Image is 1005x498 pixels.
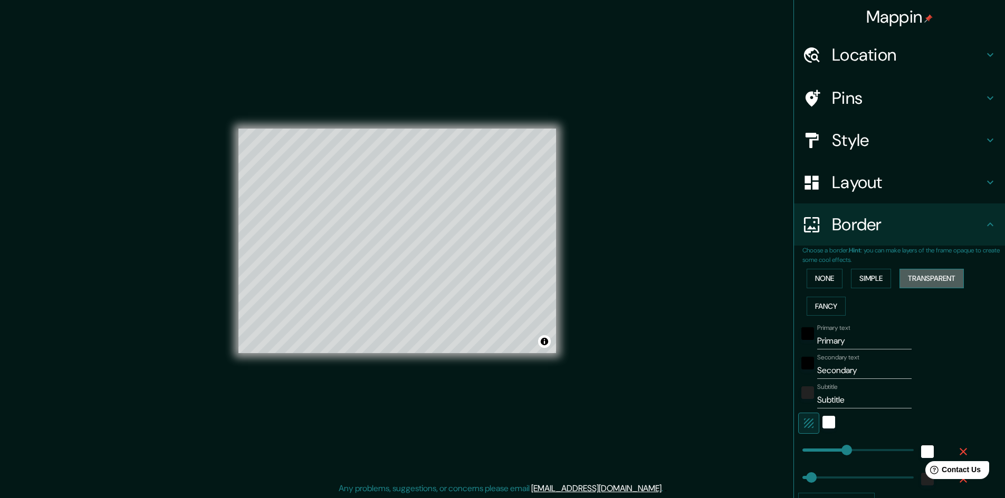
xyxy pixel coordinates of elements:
h4: Location [832,44,984,65]
button: black [801,357,814,369]
h4: Pins [832,87,984,109]
iframe: Help widget launcher [911,457,993,486]
div: Border [794,203,1005,246]
div: Pins [794,77,1005,119]
h4: Mappin [866,6,933,27]
div: Style [794,119,1005,161]
h4: Layout [832,172,984,193]
button: Transparent [899,269,964,288]
p: Any problems, suggestions, or concerns please email . [339,482,663,495]
b: Hint [849,246,861,255]
div: . [665,482,667,495]
button: Simple [851,269,891,288]
div: Layout [794,161,1005,203]
button: Toggle attribution [538,335,551,348]
button: color-222222 [801,386,814,399]
label: Secondary text [817,353,859,362]
button: white [921,445,934,458]
button: white [822,416,835,428]
button: black [801,327,814,340]
a: [EMAIL_ADDRESS][DOMAIN_NAME] [531,483,662,494]
p: Choose a border. : you can make layers of the frame opaque to create some cool effects. [802,246,1005,265]
button: None [807,269,843,288]
h4: Border [832,214,984,235]
button: Fancy [807,297,846,316]
div: . [663,482,665,495]
img: pin-icon.png [924,14,933,23]
div: Location [794,34,1005,76]
label: Primary text [817,324,850,333]
label: Subtitle [817,383,838,392]
h4: Style [832,130,984,151]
